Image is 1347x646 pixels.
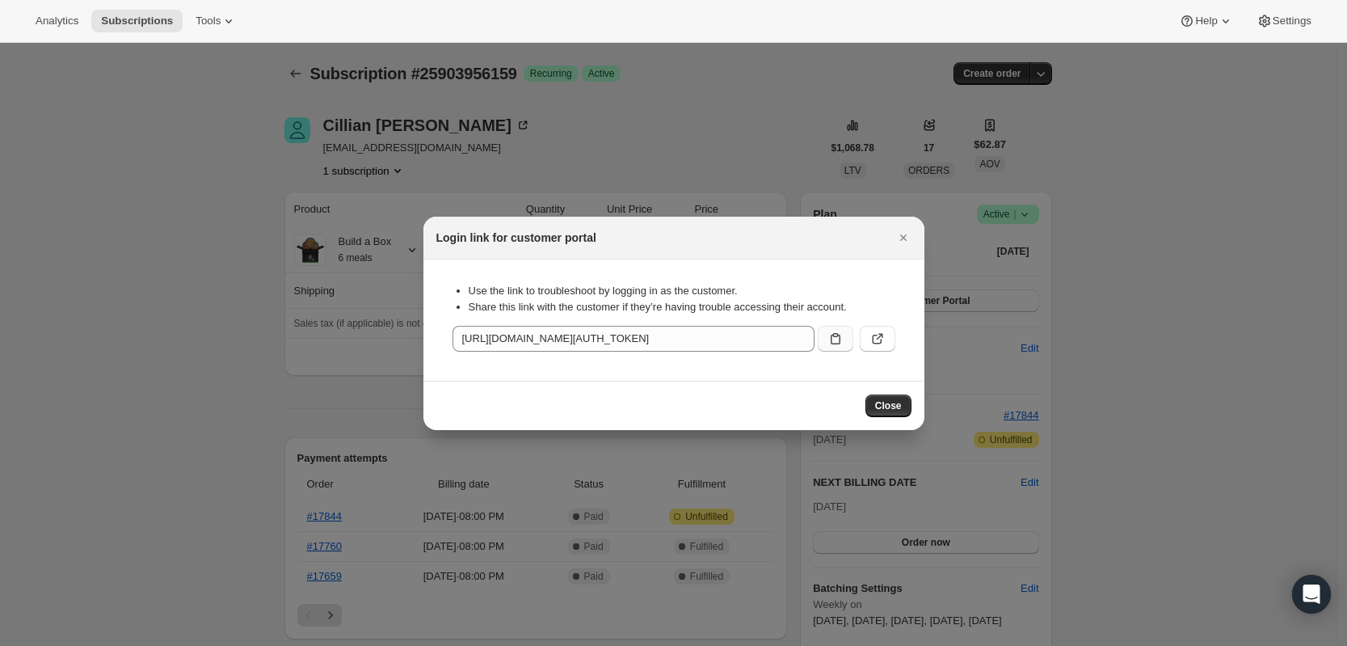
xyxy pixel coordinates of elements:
button: Tools [186,10,246,32]
button: Close [865,395,911,417]
h2: Login link for customer portal [436,230,596,246]
span: Close [875,399,902,412]
button: Subscriptions [91,10,183,32]
div: Open Intercom Messenger [1292,575,1331,614]
button: Analytics [26,10,88,32]
span: Subscriptions [101,15,173,27]
li: Use the link to troubleshoot by logging in as the customer. [469,283,895,299]
button: Help [1169,10,1243,32]
button: Close [892,226,915,249]
span: Help [1195,15,1217,27]
span: Tools [196,15,221,27]
li: Share this link with the customer if they’re having trouble accessing their account. [469,299,895,315]
span: Analytics [36,15,78,27]
button: Settings [1247,10,1321,32]
span: Settings [1273,15,1311,27]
